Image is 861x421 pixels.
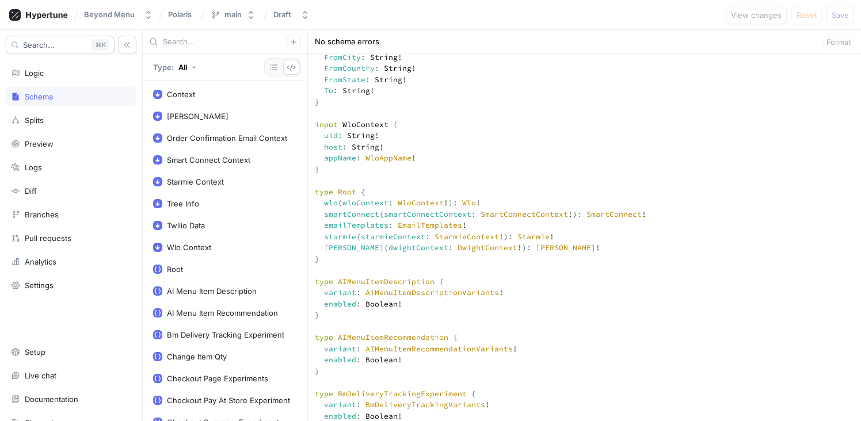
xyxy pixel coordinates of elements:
div: All [178,64,187,71]
div: Starmie Context [167,177,224,186]
button: Reset [791,6,822,24]
span: Format [826,39,851,45]
div: Checkout Page Experiments [167,374,268,383]
button: View changes [726,6,787,24]
span: Save [832,12,849,18]
div: [PERSON_NAME] [167,112,228,121]
div: main [224,10,242,20]
button: Beyond Menu [79,5,158,24]
div: Schema [25,92,53,101]
div: Twilio Data [167,221,205,230]
div: Preview [25,139,54,148]
div: Diff [25,186,37,196]
div: Smart Connect Context [167,155,250,164]
button: Draft [269,5,314,24]
div: No schema errors. [315,36,382,48]
div: Splits [25,116,44,125]
div: AI Menu Item Recommendation [167,308,278,317]
button: Format [823,35,854,49]
div: Logs [25,163,42,172]
div: Context [167,90,195,99]
span: Reset [797,12,817,18]
div: Order Confirmation Email Context [167,133,287,143]
div: Wlo Context [167,243,211,252]
a: Documentation [6,389,136,409]
div: AI Menu Item Description [167,286,257,296]
span: Search... [23,41,55,48]
span: Polaris [168,10,192,18]
div: Checkout Pay At Store Experiment [167,396,290,405]
div: Documentation [25,395,78,404]
div: Tree Info [167,199,199,208]
div: Pull requests [25,234,71,243]
div: Bm Delivery Tracking Experiment [167,330,284,339]
button: Search...K [6,36,115,54]
div: Beyond Menu [84,10,135,20]
div: Settings [25,281,54,290]
div: Live chat [25,371,56,380]
span: View changes [731,12,782,18]
div: Analytics [25,257,56,266]
button: main [206,5,260,24]
p: Type: [153,64,174,71]
button: Type: All [149,58,200,76]
div: Change Item Qty [167,352,227,361]
button: Save [826,6,854,24]
div: K [92,39,109,51]
div: Root [167,265,183,274]
div: Setup [25,347,45,357]
div: Logic [25,68,44,78]
div: Draft [273,10,291,20]
input: Search... [163,36,286,48]
div: Branches [25,210,59,219]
